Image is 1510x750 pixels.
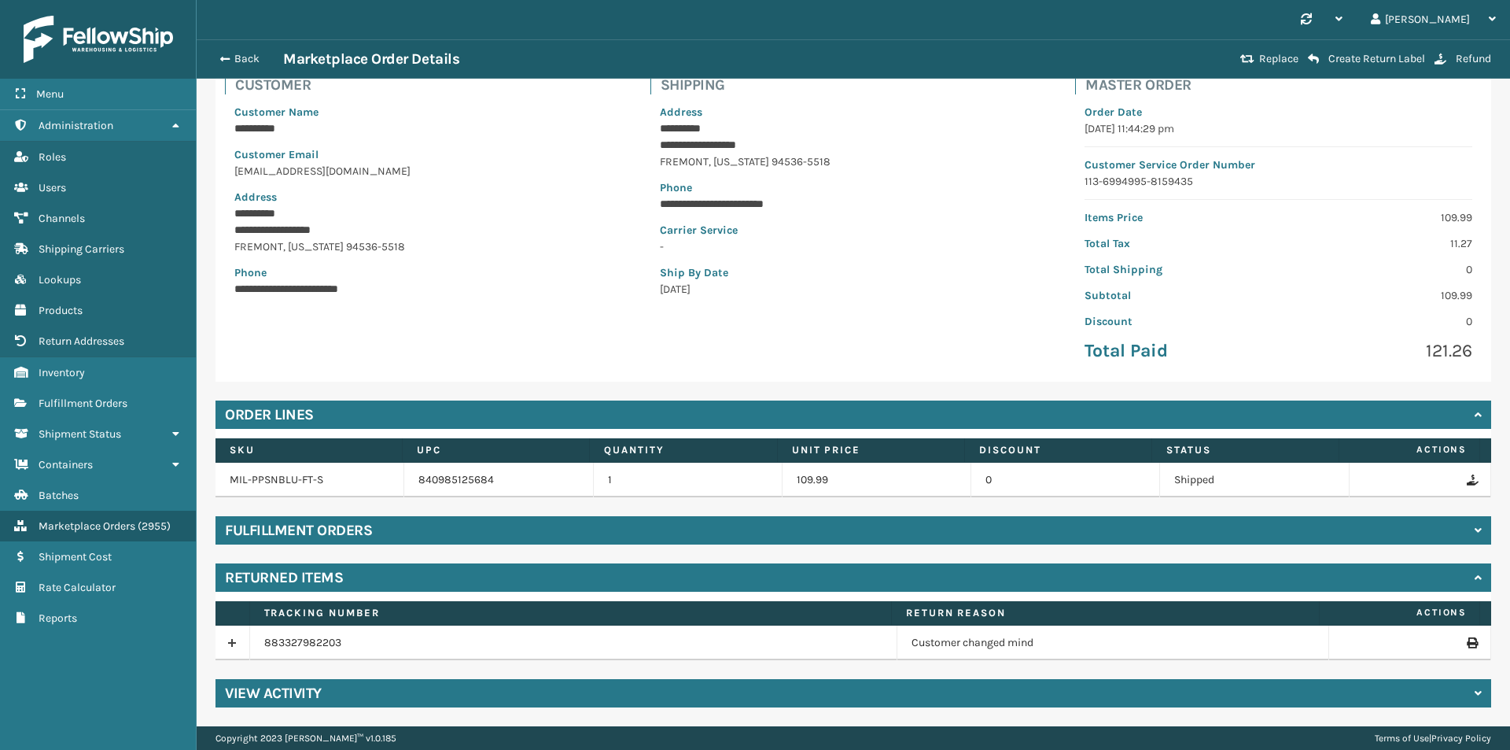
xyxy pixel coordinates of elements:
p: Customer Email [234,146,622,163]
span: Address [660,105,702,119]
button: Replace [1236,52,1303,66]
p: FREMONT , [US_STATE] 94536-5518 [660,153,1048,170]
span: ( 2955 ) [138,519,171,533]
div: | [1375,726,1491,750]
h4: Master Order [1085,76,1482,94]
span: Users [39,181,66,194]
h4: View Activity [225,684,322,703]
p: Copyright 2023 [PERSON_NAME]™ v 1.0.185 [215,726,396,750]
span: Inventory [39,366,85,379]
h4: Order Lines [225,405,314,424]
p: - [660,238,1048,255]
p: FREMONT , [US_STATE] 94536-5518 [234,238,622,255]
p: Total Shipping [1085,261,1269,278]
td: 0 [971,463,1160,497]
img: logo [24,16,173,63]
h3: Marketplace Order Details [283,50,459,68]
i: Replace [1240,54,1254,65]
span: Reports [39,611,77,625]
button: Create Return Label [1303,52,1430,66]
i: Print Return Label [1467,637,1476,648]
span: Shipment Status [39,427,121,441]
td: Customer changed mind [897,626,1329,660]
span: Address [234,190,277,204]
span: Shipping Carriers [39,242,124,256]
span: Roles [39,150,66,164]
span: Containers [39,458,93,471]
label: Unit Price [792,443,950,457]
p: 0 [1288,313,1472,330]
span: Products [39,304,83,317]
p: Carrier Service [660,222,1048,238]
h4: Customer [235,76,632,94]
span: Channels [39,212,85,225]
p: Items Price [1085,209,1269,226]
p: [DATE] [660,281,1048,297]
p: Discount [1085,313,1269,330]
span: Rate Calculator [39,581,116,594]
label: Discount [979,443,1137,457]
td: 109.99 [783,463,971,497]
h4: Fulfillment Orders [225,521,372,540]
h4: Returned Items [225,568,343,587]
button: Refund [1430,52,1496,66]
p: 109.99 [1288,287,1472,304]
p: 109.99 [1288,209,1472,226]
p: 113-6994995-8159435 [1085,173,1472,190]
span: Menu [36,87,64,101]
label: SKU [230,443,388,457]
span: Actions [1324,600,1476,626]
span: Return Addresses [39,334,124,348]
p: Phone [234,264,622,281]
i: Refund Order Line [1467,475,1476,486]
label: Return Reason [906,606,1305,620]
p: Total Tax [1085,235,1269,252]
span: Shipment Cost [39,550,112,563]
p: Order Date [1085,104,1472,120]
p: Subtotal [1085,287,1269,304]
h4: Shipping [661,76,1057,94]
a: MIL-PPSNBLU-FT-S [230,473,323,486]
p: 0 [1288,261,1472,278]
a: Privacy Policy [1431,733,1491,744]
i: Refund [1434,54,1446,65]
a: Terms of Use [1375,733,1429,744]
a: 883327982203 [264,636,341,649]
span: Actions [1344,437,1476,463]
p: Ship By Date [660,264,1048,281]
p: Total Paid [1085,339,1269,363]
td: 1 [594,463,783,497]
span: Marketplace Orders [39,519,135,533]
p: Customer Name [234,104,622,120]
label: Quantity [604,443,762,457]
p: Customer Service Order Number [1085,157,1472,173]
p: 121.26 [1288,339,1472,363]
label: Tracking number [264,606,877,620]
button: Back [211,52,283,66]
i: Create Return Label [1308,53,1319,65]
label: Status [1166,443,1324,457]
label: UPC [417,443,575,457]
span: Administration [39,119,113,132]
td: 840985125684 [404,463,593,497]
p: Phone [660,179,1048,196]
p: [DATE] 11:44:29 pm [1085,120,1472,137]
td: Shipped [1160,463,1349,497]
p: [EMAIL_ADDRESS][DOMAIN_NAME] [234,163,622,179]
p: 11.27 [1288,235,1472,252]
span: Fulfillment Orders [39,397,127,410]
span: Lookups [39,273,81,286]
span: Batches [39,489,79,502]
